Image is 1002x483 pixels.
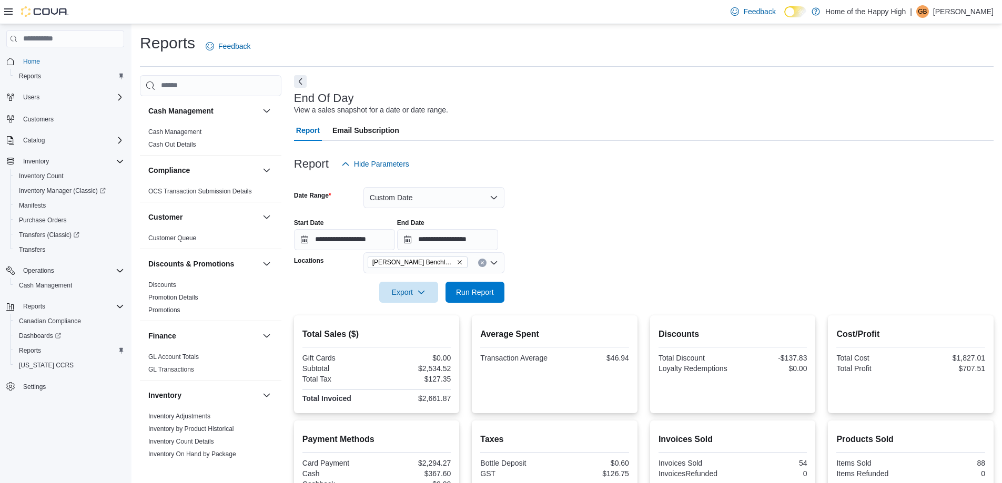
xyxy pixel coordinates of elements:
span: Cash Management [19,281,72,290]
button: Inventory [19,155,53,168]
button: Cash Management [260,105,273,117]
span: Hinton - Hinton Benchlands - Fire & Flower [368,256,468,268]
label: Locations [294,256,324,265]
button: Canadian Compliance [11,314,128,328]
div: 88 [913,459,985,467]
button: Discounts & Promotions [260,258,273,270]
span: Transfers (Classic) [15,229,124,241]
label: Date Range [294,191,331,200]
label: Start Date [294,219,324,227]
div: GST [480,469,552,478]
span: Reports [19,346,41,355]
span: Customers [19,112,124,125]
h2: Payment Methods [302,433,451,446]
div: View a sales snapshot for a date or date range. [294,105,448,116]
span: Feedback [743,6,775,17]
span: Home [23,57,40,66]
span: Inventory [23,157,49,166]
a: Discounts [148,281,176,289]
img: Cova [21,6,68,17]
span: Run Report [456,287,494,297]
h3: Compliance [148,165,190,176]
span: Transfers [19,245,45,254]
span: Promotion Details [148,293,198,302]
span: Inventory Manager (Classic) [19,187,106,195]
div: $707.51 [913,364,985,373]
div: $0.00 [379,354,451,362]
span: Canadian Compliance [19,317,81,325]
div: 0 [735,469,807,478]
a: Cash Management [15,279,76,292]
button: Compliance [148,165,258,176]
div: Total Discount [659,354,731,362]
span: Inventory Count [15,170,124,182]
div: Transaction Average [480,354,552,362]
button: Manifests [11,198,128,213]
div: Total Cost [836,354,908,362]
button: Purchase Orders [11,213,128,228]
span: Email Subscription [332,120,399,141]
a: Purchase Orders [15,214,71,227]
span: Home [19,55,124,68]
button: Operations [19,264,58,277]
p: Home of the Happy High [825,5,906,18]
button: Run Report [446,282,504,303]
div: Total Tax [302,375,375,383]
button: Users [19,91,44,104]
a: Reports [15,344,45,357]
span: [PERSON_NAME] Benchlands - Fire & Flower [372,257,454,268]
h3: End Of Day [294,92,354,105]
span: Customer Queue [148,234,196,242]
nav: Complex example [6,49,124,422]
a: Manifests [15,199,50,212]
h2: Taxes [480,433,629,446]
div: Cash [302,469,375,478]
button: Inventory [260,389,273,402]
div: -$137.83 [735,354,807,362]
div: $0.00 [735,364,807,373]
span: Canadian Compliance [15,315,124,327]
div: 0 [913,469,985,478]
a: Inventory Manager (Classic) [15,184,110,197]
span: Reports [19,300,124,313]
a: Settings [19,381,50,393]
h2: Cost/Profit [836,328,985,341]
h2: Average Spent [480,328,629,341]
button: Users [2,90,128,105]
div: Total Profit [836,364,908,373]
button: Finance [260,330,273,342]
div: Discounts & Promotions [140,279,281,321]
div: Cash Management [140,126,281,155]
div: $46.94 [557,354,629,362]
span: Export [386,282,432,303]
strong: Total Invoiced [302,394,351,403]
button: Customer [260,211,273,223]
span: Inventory Count [19,172,64,180]
button: Reports [11,69,128,84]
span: Manifests [19,201,46,210]
div: $2,294.27 [379,459,451,467]
a: Dashboards [15,330,65,342]
button: [US_STATE] CCRS [11,358,128,373]
div: Subtotal [302,364,375,373]
h2: Invoices Sold [659,433,807,446]
input: Dark Mode [784,6,806,17]
span: Inventory Adjustments [148,412,210,420]
button: Customer [148,212,258,222]
button: Export [379,282,438,303]
button: Open list of options [490,259,498,267]
span: Dark Mode [784,17,785,18]
h2: Discounts [659,328,807,341]
span: Inventory [19,155,124,168]
button: Inventory Count [11,169,128,183]
div: $367.60 [379,469,451,478]
h3: Discounts & Promotions [148,259,234,269]
span: Customers [23,115,54,124]
button: Cash Management [148,106,258,116]
h3: Cash Management [148,106,214,116]
div: $126.75 [557,469,629,478]
span: Inventory by Product Historical [148,425,234,433]
button: Catalog [2,133,128,148]
button: Finance [148,331,258,341]
button: Transfers [11,242,128,257]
